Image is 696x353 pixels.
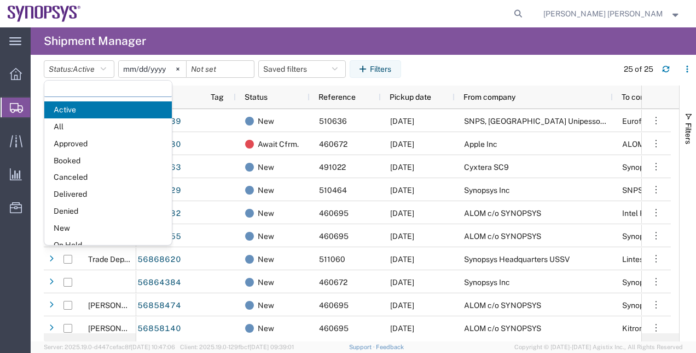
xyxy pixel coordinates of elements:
[622,209,665,218] span: Intel Folsom
[390,301,414,310] span: 09/19/2025
[319,278,347,287] span: 460672
[319,186,347,195] span: 510464
[463,93,515,101] span: From company
[464,140,497,149] span: Apple Inc
[390,209,414,218] span: 09/22/2025
[319,301,349,310] span: 460695
[464,255,570,264] span: Synopsys Headquarters USSV
[464,324,541,333] span: ALOM c/o SYNOPSYS
[319,140,347,149] span: 460672
[258,294,274,317] span: New
[258,202,274,225] span: New
[8,5,81,22] img: logo
[44,118,172,135] span: All
[44,186,172,203] span: Delivered
[319,255,345,264] span: 511060
[258,110,274,133] span: New
[187,61,254,77] input: Not set
[44,135,172,152] span: Approved
[622,324,656,333] span: Kitron AB
[131,344,175,350] span: [DATE] 10:47:06
[318,93,356,101] span: Reference
[319,163,346,172] span: 491022
[88,301,150,310] span: Rafael Chacon
[258,317,274,340] span: New
[622,93,664,101] span: To company
[390,255,414,264] span: 09/18/2025
[44,344,175,350] span: Server: 2025.19.0-d447cefac8f
[622,301,656,310] span: Synopsys
[319,117,347,126] span: 510636
[376,344,404,350] a: Feedback
[137,251,182,269] a: 56868620
[390,324,414,333] span: 09/19/2025
[390,232,414,241] span: 09/19/2025
[464,232,541,241] span: ALOM c/o SYNOPSYS
[88,255,152,264] span: Trade Department
[258,60,346,78] button: Saved filters
[245,93,268,101] span: Status
[319,209,349,218] span: 460695
[137,274,182,292] a: 56864384
[258,248,274,271] span: New
[464,301,541,310] span: ALOM c/o SYNOPSYS
[258,271,274,294] span: New
[44,220,172,237] span: New
[137,320,182,338] a: 56858140
[258,156,274,179] span: New
[390,117,414,126] span: 09/19/2025
[622,117,669,126] span: Eurofins EAG
[44,169,172,186] span: Canceled
[543,7,681,20] button: [PERSON_NAME] [PERSON_NAME]
[349,344,376,350] a: Support
[44,101,172,118] span: Active
[258,179,274,202] span: New
[250,344,294,350] span: [DATE] 09:39:01
[44,60,114,78] button: Status:Active
[390,163,414,172] span: 09/19/2025
[211,93,224,101] span: Tag
[319,232,349,241] span: 460695
[319,324,349,333] span: 460695
[390,186,414,195] span: 09/18/2025
[390,140,414,149] span: 09/19/2025
[464,186,510,195] span: Synopsys Inc
[258,225,274,248] span: New
[464,163,509,172] span: Cyxtera SC9
[137,297,182,315] a: 56858474
[119,61,186,77] input: Not set
[88,324,150,333] span: Kris Ford
[44,27,146,55] h4: Shipment Manager
[514,343,683,352] span: Copyright © [DATE]-[DATE] Agistix Inc., All Rights Reserved
[258,133,299,156] span: Await Cfrm.
[44,237,172,254] span: On Hold
[73,65,95,73] span: Active
[390,278,414,287] span: 09/18/2025
[350,60,401,78] button: Filters
[624,64,653,75] div: 25 of 25
[684,123,693,144] span: Filters
[44,203,172,220] span: Denied
[543,8,663,20] span: Marilia de Melo Fernandes
[390,93,431,101] span: Pickup date
[180,344,294,350] span: Client: 2025.19.0-129fbcf
[464,117,625,126] span: SNPS, Portugal Unipessoal, Lda.
[464,209,541,218] span: ALOM c/o SYNOPSYS
[44,152,172,169] span: Booked
[464,278,510,287] span: Synopsys Inc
